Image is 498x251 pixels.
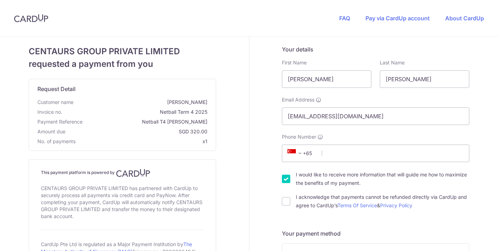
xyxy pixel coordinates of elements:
span: x1 [202,138,207,144]
a: About CardUp [445,15,484,22]
span: +65 [285,149,317,158]
h5: Your payment method [282,229,469,238]
img: CardUp [14,14,48,22]
span: Email Address [282,96,314,103]
span: translation missing: en.request_detail [37,85,76,92]
a: FAQ [339,15,350,22]
input: Last name [380,70,469,88]
span: SGD 320.00 [68,128,207,135]
label: I would like to receive more information that will guide me how to maximize the benefits of my pa... [296,170,469,187]
label: First Name [282,59,307,66]
span: Amount due [37,128,65,135]
span: Netball T4 [PERSON_NAME] [85,118,207,125]
span: [PERSON_NAME] [76,99,207,106]
label: Last Name [380,59,405,66]
h5: Your details [282,45,469,54]
a: Privacy Policy [380,202,412,208]
img: CardUp [116,169,150,177]
span: CENTAURS GROUP PRIVATE LIMITED [29,45,216,58]
span: Invoice no. [37,109,62,116]
span: Customer name [37,99,73,106]
a: Pay via CardUp account [365,15,430,22]
span: No. of payments [37,138,76,145]
label: I acknowledge that payments cannot be refunded directly via CardUp and agree to CardUp’s & [296,193,469,210]
div: CENTAURS GROUP PRIVATE LIMITED has partnered with CardUp to securely process all payments via cre... [41,183,204,221]
span: Netball Term 4 2025 [65,109,207,116]
input: First name [282,70,371,88]
h4: This payment platform is powered by [41,169,204,177]
a: Terms Of Service [337,202,377,208]
span: Phone Number [282,133,316,140]
span: requested a payment from you [29,58,216,70]
span: +65 [287,149,304,158]
input: Email address [282,107,469,125]
span: translation missing: en.payment_reference [37,119,83,125]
